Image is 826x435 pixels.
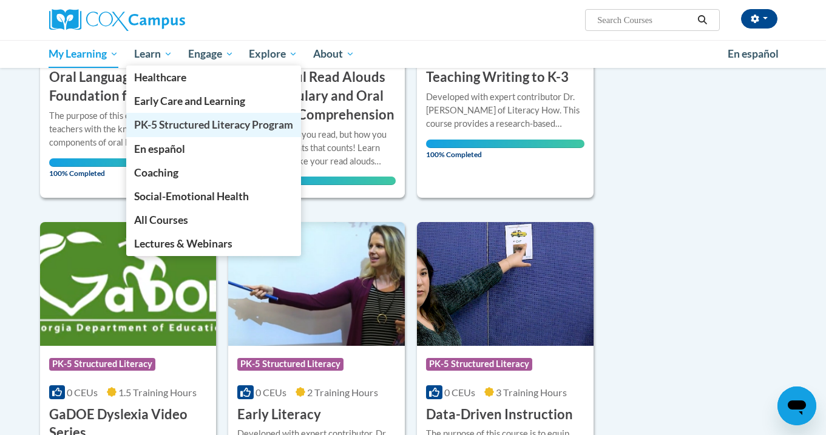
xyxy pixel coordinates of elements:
[49,47,118,61] span: My Learning
[49,68,208,106] h3: Oral Language is the Foundation for Literacy
[41,40,127,68] a: My Learning
[728,47,779,60] span: En español
[417,222,594,346] img: Course Logo
[426,358,532,370] span: PK-5 Structured Literacy
[31,40,796,68] div: Main menu
[134,190,249,203] span: Social-Emotional Health
[134,166,178,179] span: Coaching
[126,184,301,208] a: Social-Emotional Health
[256,386,286,398] span: 0 CEUs
[228,222,405,346] img: Course Logo
[237,128,396,168] div: It's not just what you read, but how you read with students that counts! Learn how you can make y...
[49,9,280,31] a: Cox Campus
[426,90,584,130] div: Developed with expert contributor Dr. [PERSON_NAME] of Literacy How. This course provides a resea...
[426,405,573,424] h3: Data-Driven Instruction
[134,71,186,84] span: Healthcare
[693,13,711,27] button: Search
[313,47,354,61] span: About
[49,109,208,149] div: The purpose of this course is to equip teachers with the knowledge of the components of oral lang...
[237,358,344,370] span: PK-5 Structured Literacy
[49,9,185,31] img: Cox Campus
[180,40,242,68] a: Engage
[134,214,188,226] span: All Courses
[188,47,234,61] span: Engage
[426,68,569,87] h3: Teaching Writing to K-3
[67,386,98,398] span: 0 CEUs
[126,113,301,137] a: PK-5 Structured Literacy Program
[134,237,232,250] span: Lectures & Webinars
[126,161,301,184] a: Coaching
[126,137,301,161] a: En español
[720,41,787,67] a: En español
[237,405,321,424] h3: Early Literacy
[134,95,245,107] span: Early Care and Learning
[126,89,301,113] a: Early Care and Learning
[741,9,777,29] button: Account Settings
[305,40,362,68] a: About
[126,66,301,89] a: Healthcare
[596,13,693,27] input: Search Courses
[49,358,155,370] span: PK-5 Structured Literacy
[249,47,297,61] span: Explore
[307,386,378,398] span: 2 Training Hours
[126,40,180,68] a: Learn
[126,232,301,255] a: Lectures & Webinars
[237,177,396,196] span: 100% Completed
[134,47,172,61] span: Learn
[241,40,305,68] a: Explore
[426,140,584,148] div: Your progress
[426,140,584,159] span: 100% Completed
[49,158,208,178] span: 100% Completed
[496,386,567,398] span: 3 Training Hours
[237,68,396,124] h3: Meaningful Read Alouds for Vocabulary and Oral Language Comprehension
[118,386,197,398] span: 1.5 Training Hours
[49,158,208,167] div: Your progress
[237,177,396,185] div: Your progress
[444,386,475,398] span: 0 CEUs
[134,143,185,155] span: En español
[134,118,293,131] span: PK-5 Structured Literacy Program
[126,208,301,232] a: All Courses
[777,386,816,425] iframe: Button to launch messaging window
[40,222,217,346] img: Course Logo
